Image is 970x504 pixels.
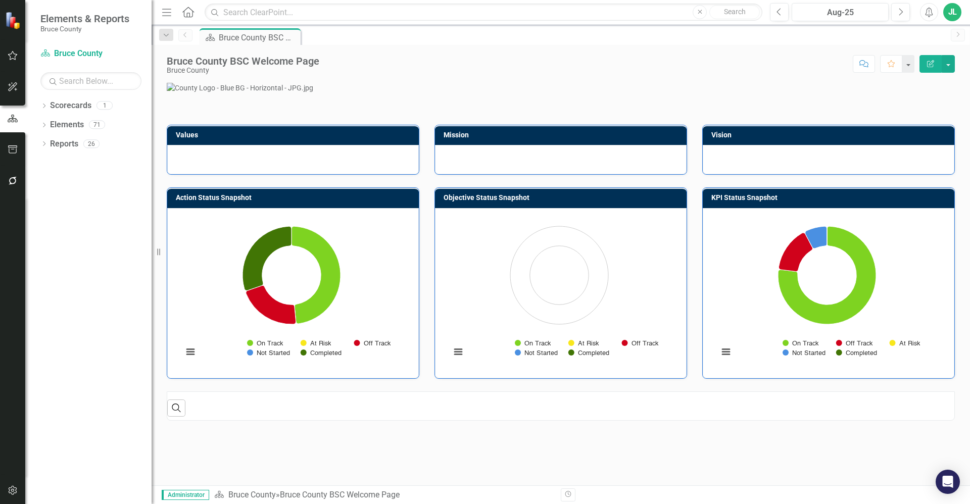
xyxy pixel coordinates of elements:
div: Chart. Highcharts interactive chart. [178,216,408,368]
button: Show Off Track [354,339,390,347]
div: Open Intercom Messenger [936,470,960,494]
div: Aug-25 [795,7,885,19]
path: On Track, 16. [292,226,341,324]
button: Show On Track [247,339,283,347]
input: Search ClearPoint... [205,4,762,21]
button: Show Off Track [836,339,872,347]
a: Reports [50,138,78,150]
h3: KPI Status Snapshot [711,194,949,201]
button: Search [709,5,760,19]
path: Completed, 10. [243,226,292,290]
img: ClearPoint Strategy [4,11,23,30]
button: View chart menu, Chart [183,345,198,359]
a: Bruce County [228,490,276,499]
button: Show Completed [836,349,877,357]
h3: Objective Status Snapshot [444,194,682,201]
div: Bruce County BSC Welcome Page [280,490,400,499]
button: Show At Risk [301,339,331,347]
button: Show Not Started [783,349,825,357]
input: Search Below... [40,72,141,90]
a: Elements [50,119,84,131]
svg: Interactive chart [178,216,405,368]
div: 26 [83,139,100,148]
div: Chart. Highcharts interactive chart. [713,216,944,368]
path: Not Started, 1. [805,226,827,248]
button: View chart menu, Chart [719,345,733,359]
img: County Logo - Blue BG - Horizontal - JPG.jpg [167,83,955,93]
button: Show Not Started [247,349,289,357]
h3: Values [176,131,414,139]
span: Administrator [162,490,209,500]
button: View chart menu, Chart [451,345,465,359]
span: Search [724,8,746,16]
path: Off Track, 7. [246,285,296,324]
button: Show At Risk [890,339,920,347]
button: JL [943,3,961,21]
button: Show Completed [301,349,342,357]
div: » [214,489,553,501]
button: Show Not Started [515,349,557,357]
button: Show Off Track [622,339,658,347]
div: Chart. Highcharts interactive chart. [446,216,676,368]
path: On Track, 10. [778,226,876,324]
svg: Interactive chart [446,216,673,368]
div: Bruce County BSC Welcome Page [167,56,319,67]
div: Bruce County BSC Welcome Page [219,31,298,44]
h3: Mission [444,131,682,139]
svg: Interactive chart [713,216,941,368]
span: Elements & Reports [40,13,129,25]
path: At Risk, 0. [295,305,297,324]
a: Bruce County [40,48,141,60]
button: Aug-25 [792,3,889,21]
button: Show At Risk [568,339,599,347]
path: Not Started , 0. [245,285,264,291]
div: Bruce County [167,67,319,74]
button: Show Completed [568,349,609,357]
h3: Action Status Snapshot [176,194,414,201]
a: Scorecards [50,100,91,112]
small: Bruce County [40,25,129,33]
button: Show On Track [783,339,819,347]
button: Show On Track [515,339,551,347]
path: At Risk, 0. [804,232,813,249]
path: Off Track, 2. [779,233,812,271]
div: 1 [96,102,113,110]
div: 71 [89,121,105,129]
h3: Vision [711,131,949,139]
